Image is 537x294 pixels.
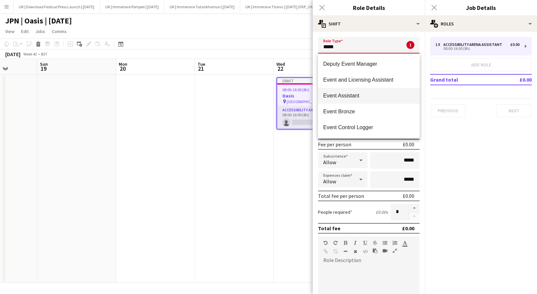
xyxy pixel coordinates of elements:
button: Underline [363,240,367,245]
span: 20 [118,65,127,72]
span: Wed [276,61,285,67]
button: Clear Formatting [353,249,358,254]
span: Sun [40,61,48,67]
button: Unordered List [383,240,387,245]
span: Deputy Event Manager [323,61,414,67]
button: Fullscreen [393,248,397,253]
span: Edit [21,28,29,34]
span: Jobs [35,28,45,34]
a: View [3,27,17,36]
span: View [5,28,15,34]
div: £0.00 [510,42,520,47]
span: 19 [39,65,48,72]
div: Shift [313,16,425,32]
label: People required [318,209,352,215]
span: Event Assistant [323,92,414,99]
button: Increase [409,204,420,212]
button: Undo [323,240,328,245]
div: Total fee [318,225,340,232]
h3: Job Details [425,3,537,12]
span: 22 [275,65,285,72]
button: UK | Download Festival Press Launch | [DATE] [14,0,100,13]
button: Ordered List [393,240,397,245]
button: Bold [343,240,348,245]
div: £0.00 [403,193,414,199]
div: £0.00 [403,141,414,148]
span: Comms [52,28,67,34]
button: Strikethrough [373,240,377,245]
span: [GEOGRAPHIC_DATA] | [GEOGRAPHIC_DATA], [GEOGRAPHIC_DATA] [287,99,335,104]
button: UK | Immersive Titanic | [DATE] (FKP_UK_TNC_25) [240,0,335,13]
span: 21 [197,65,205,72]
span: Event Control Logger [323,124,414,130]
div: Fee per person [318,141,351,148]
button: Insert video [383,248,387,253]
a: Jobs [33,27,48,36]
button: Italic [353,240,358,245]
a: Edit [18,27,31,36]
div: BST [41,52,47,56]
app-card-role: Accessibility Arena Assistant0/108:00-16:00 (8h) [277,106,350,129]
div: [DATE] [5,51,20,57]
div: Roles [425,16,537,32]
button: Redo [333,240,338,245]
span: Event Bronze [323,108,414,115]
div: Accessibility Arena Assistant [443,42,505,47]
div: 1 x [435,42,443,47]
button: Text Color [402,240,407,245]
span: Tue [198,61,205,67]
span: Week 42 [22,52,38,56]
app-job-card: Draft08:00-16:00 (8h)0/1Oasis [GEOGRAPHIC_DATA] | [GEOGRAPHIC_DATA], [GEOGRAPHIC_DATA]1 RoleAcces... [276,77,350,129]
div: 08:00-16:00 (8h) [435,47,520,50]
h1: JPN | Oasis | [DATE] [5,16,72,26]
span: Mon [119,61,127,67]
button: UK | Immersive Pompeii | [DATE] [100,0,164,13]
div: £0.00 [402,225,414,232]
h3: Role Details [313,3,425,12]
td: £0.00 [500,74,532,85]
button: Paste as plain text [373,248,377,253]
button: UK | Immersive Tutankhamun | [DATE] [164,0,240,13]
h3: Oasis [277,93,350,99]
span: 08:00-16:00 (8h) [282,87,309,92]
div: Total fee per person [318,193,364,199]
span: Event and Licensing Assistant [323,77,414,83]
button: HTML Code [363,249,367,254]
span: Allow [323,178,336,185]
div: £0.00 x [376,209,388,215]
td: Grand total [430,74,500,85]
a: Comms [49,27,69,36]
span: Allow [323,159,336,165]
button: Horizontal Line [343,249,348,254]
div: Draft [277,78,350,83]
